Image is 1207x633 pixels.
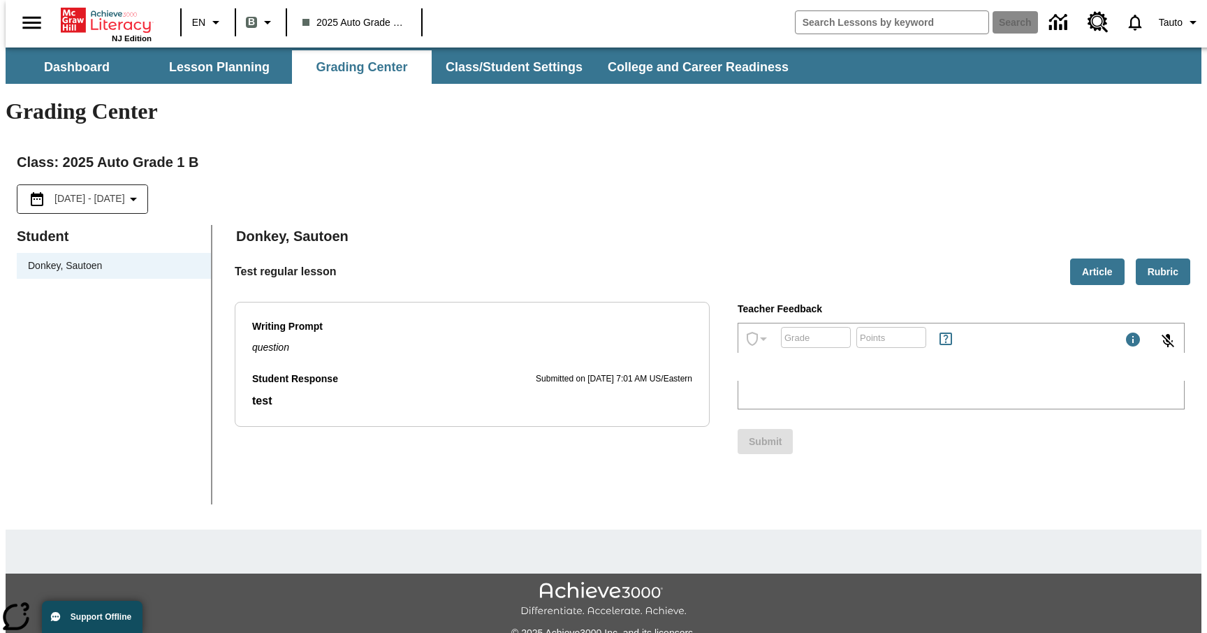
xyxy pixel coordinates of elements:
[856,319,926,356] input: Points: Must be equal to or less than 25.
[17,151,1190,173] h2: Class : 2025 Auto Grade 1 B
[252,319,692,335] p: Writing Prompt
[6,99,1201,124] h1: Grading Center
[11,2,52,43] button: Open side menu
[192,15,205,30] span: EN
[252,340,692,355] div: question
[597,50,800,84] button: College and Career Readiness
[236,225,1190,259] p: Donkey, Sautoen
[17,225,211,247] p: Student
[434,50,594,84] button: Class/Student Settings
[28,259,200,273] span: Donkey, Sautoen
[112,34,152,43] span: NJ Edition
[6,50,801,84] div: SubNavbar
[61,5,152,43] div: Home
[536,372,692,386] p: Submitted on [DATE] 7:01 AM US/Eastern
[42,601,142,633] button: Support Offline
[932,325,960,353] button: Rules for Earning Points and Achievements, Will open in new tab
[1136,259,1190,286] button: Rubric, Will open in new tab
[1041,3,1079,42] a: Data Center
[54,191,125,206] span: [DATE] - [DATE]
[252,393,692,409] p: test
[781,327,851,348] div: Grade: Letters, numbers, %, + and - are allowed.
[71,612,131,622] span: Support Offline
[61,6,152,34] a: Home
[1153,10,1207,35] button: Profile/Settings
[125,191,142,208] svg: Collapse Date Range Filter
[7,50,147,84] button: Dashboard
[186,10,231,35] button: Language: EN, Select a language
[1151,324,1185,358] button: Click to activate and allow voice recognition
[1159,15,1183,30] span: Tauto
[6,48,1201,84] div: SubNavbar
[796,11,988,34] input: search field
[1125,331,1141,351] div: Maximum 1000 characters Press Escape to exit toolbar and use left and right arrow keys to access ...
[302,15,406,30] span: 2025 Auto Grade 1 B
[17,253,211,279] div: Donkey, Sautoen
[1070,259,1125,286] button: Article, Will open in new tab
[292,50,432,84] button: Grading Center
[1079,3,1117,41] a: Resource Center, Will open in new tab
[252,393,692,409] p: Student Response
[235,263,337,280] p: Test regular lesson
[23,191,142,208] button: Select the date range menu item
[738,302,1185,317] p: Teacher Feedback
[856,327,926,348] div: Points: Must be equal to or less than 25.
[520,582,687,618] img: Achieve3000 Differentiate Accelerate Achieve
[252,372,338,387] p: Student Response
[149,50,289,84] button: Lesson Planning
[781,319,851,356] input: Grade: Letters, numbers, %, + and - are allowed.
[1117,4,1153,41] a: Notifications
[248,13,255,31] span: B
[240,10,281,35] button: Boost Class color is gray green. Change class color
